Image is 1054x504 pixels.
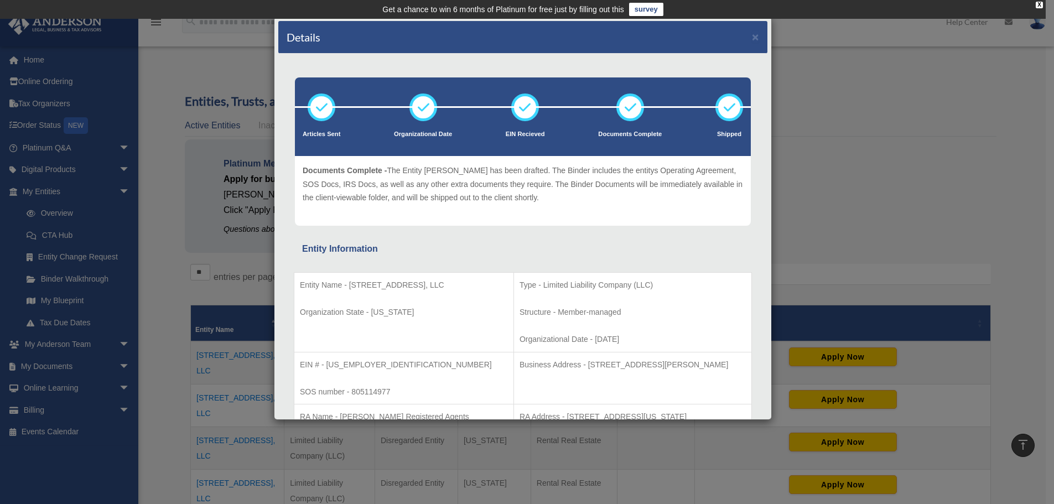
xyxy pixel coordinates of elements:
[300,358,508,372] p: EIN # - [US_EMPLOYER_IDENTIFICATION_NUMBER]
[300,278,508,292] p: Entity Name - [STREET_ADDRESS], LLC
[300,385,508,399] p: SOS number - 805114977
[287,29,320,45] h4: Details
[520,305,746,319] p: Structure - Member-managed
[1036,2,1043,8] div: close
[598,129,662,140] p: Documents Complete
[303,166,387,175] span: Documents Complete -
[520,332,746,346] p: Organizational Date - [DATE]
[302,241,744,257] div: Entity Information
[382,3,624,16] div: Get a chance to win 6 months of Platinum for free just by filling out this
[394,129,452,140] p: Organizational Date
[303,164,743,205] p: The Entity [PERSON_NAME] has been drafted. The Binder includes the entitys Operating Agreement, S...
[715,129,743,140] p: Shipped
[300,305,508,319] p: Organization State - [US_STATE]
[303,129,340,140] p: Articles Sent
[520,358,746,372] p: Business Address - [STREET_ADDRESS][PERSON_NAME]
[520,410,746,424] p: RA Address - [STREET_ADDRESS][US_STATE]
[506,129,545,140] p: EIN Recieved
[752,31,759,43] button: ×
[629,3,663,16] a: survey
[520,278,746,292] p: Type - Limited Liability Company (LLC)
[300,410,508,424] p: RA Name - [PERSON_NAME] Registered Agents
